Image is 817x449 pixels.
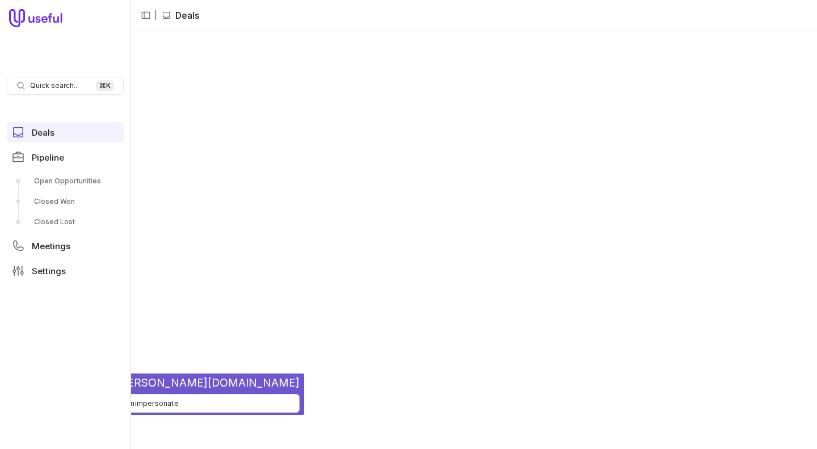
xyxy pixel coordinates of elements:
[7,122,124,142] a: Deals
[7,213,124,231] a: Closed Lost
[30,81,79,90] span: Quick search...
[32,267,66,275] span: Settings
[7,192,124,211] a: Closed Won
[96,80,114,91] kbd: ⌘ K
[7,147,124,167] a: Pipeline
[5,394,300,413] button: Unimpersonate
[32,128,54,137] span: Deals
[32,242,70,250] span: Meetings
[5,376,300,389] span: 🥸 [EMAIL_ADDRESS][PERSON_NAME][DOMAIN_NAME]
[162,9,199,22] li: Deals
[137,7,154,24] button: Collapse sidebar
[7,236,124,256] a: Meetings
[32,153,64,162] span: Pipeline
[154,9,157,22] span: |
[7,172,124,190] a: Open Opportunities
[7,172,124,231] div: Pipeline submenu
[7,261,124,281] a: Settings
